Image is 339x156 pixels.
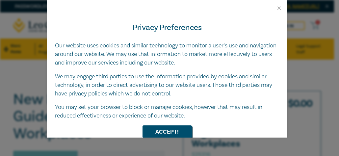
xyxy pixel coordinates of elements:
button: Close [276,5,282,11]
button: Accept! [143,125,192,138]
h4: Privacy Preferences [55,22,279,34]
p: We may engage third parties to use the information provided by cookies and similar technology, in... [55,72,279,98]
p: You may set your browser to block or manage cookies, however that may result in reduced effective... [55,103,279,120]
p: Our website uses cookies and similar technology to monitor a user’s use and navigation around our... [55,41,279,67]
